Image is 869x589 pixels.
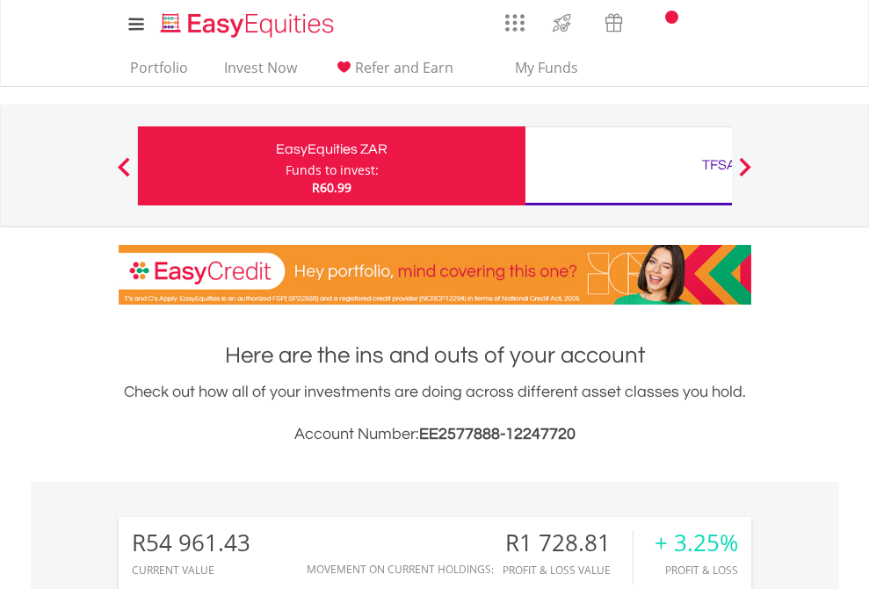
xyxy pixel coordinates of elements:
a: My Profile [729,4,774,43]
button: Previous [106,166,141,183]
a: Invest Now [217,59,304,86]
a: Vouchers [588,4,640,37]
div: Movement on Current Holdings: [307,564,494,575]
button: Next [728,166,763,183]
div: Funds to invest: [286,162,379,179]
div: + 3.25% [655,530,738,556]
div: CURRENT VALUE [132,564,250,576]
span: Refer and Earn [355,58,453,77]
span: R60.99 [312,179,351,196]
a: AppsGrid [494,4,536,32]
img: EasyCredit Promotion Banner [119,245,751,305]
a: Refer and Earn [326,59,460,86]
div: EasyEquities ZAR [148,137,515,162]
span: EE2577888-12247720 [419,426,576,442]
img: vouchers-v2.svg [599,9,628,37]
a: Notifications [640,4,684,40]
a: Home page [154,4,341,40]
div: R1 728.81 [503,530,633,556]
div: Profit & Loss Value [503,564,633,576]
a: Portfolio [123,59,195,86]
h1: Here are the ins and outs of your account [119,340,751,371]
img: thrive-v2.svg [547,9,576,37]
span: My Funds [489,56,605,79]
div: R54 961.43 [132,530,250,556]
div: Profit & Loss [655,564,738,576]
div: Check out how all of your investments are doing across different asset classes you hold. [119,380,751,447]
a: FAQ's and Support [684,4,729,40]
h3: Account Number: [119,422,751,447]
img: EasyEquities_Logo.png [157,11,341,40]
img: grid-menu-icon.svg [505,13,525,32]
